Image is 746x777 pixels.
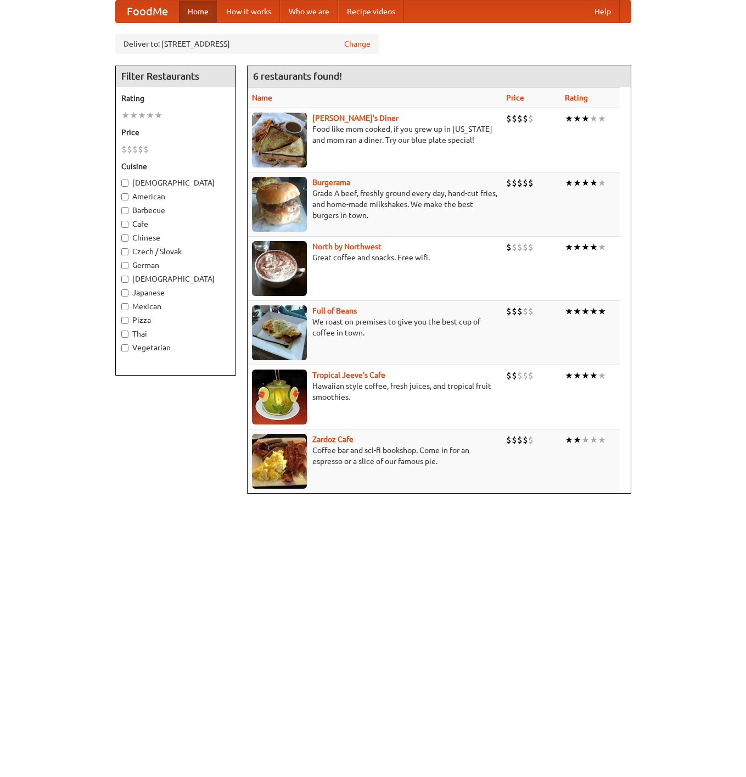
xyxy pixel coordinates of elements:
[121,246,230,257] label: Czech / Slovak
[598,241,606,253] li: ★
[127,143,132,155] li: $
[581,370,590,382] li: ★
[252,370,307,424] img: jeeves.jpg
[598,113,606,125] li: ★
[590,370,598,382] li: ★
[121,93,230,104] h5: Rating
[312,114,399,122] a: [PERSON_NAME]'s Diner
[121,109,130,121] li: ★
[517,241,523,253] li: $
[523,370,528,382] li: $
[581,113,590,125] li: ★
[506,305,512,317] li: $
[312,371,385,379] a: Tropical Jeeve's Cafe
[523,305,528,317] li: $
[528,177,534,189] li: $
[253,71,342,81] ng-pluralize: 6 restaurants found!
[121,317,128,324] input: Pizza
[252,188,497,221] p: Grade A beef, freshly ground every day, hand-cut fries, and home-made milkshakes. We make the bes...
[121,273,230,284] label: [DEMOGRAPHIC_DATA]
[121,219,230,230] label: Cafe
[121,143,127,155] li: $
[121,260,230,271] label: German
[528,305,534,317] li: $
[121,205,230,216] label: Barbecue
[590,241,598,253] li: ★
[528,241,534,253] li: $
[312,242,382,251] b: North by Northwest
[121,161,230,172] h5: Cuisine
[121,301,230,312] label: Mexican
[523,113,528,125] li: $
[573,434,581,446] li: ★
[523,241,528,253] li: $
[573,241,581,253] li: ★
[121,262,128,269] input: German
[506,434,512,446] li: $
[506,93,524,102] a: Price
[252,381,497,403] p: Hawaiian style coffee, fresh juices, and tropical fruit smoothies.
[132,143,138,155] li: $
[528,113,534,125] li: $
[581,305,590,317] li: ★
[565,241,573,253] li: ★
[252,113,307,167] img: sallys.jpg
[512,177,517,189] li: $
[312,435,354,444] b: Zardoz Cafe
[179,1,217,23] a: Home
[565,370,573,382] li: ★
[252,241,307,296] img: north.jpg
[121,207,128,214] input: Barbecue
[138,109,146,121] li: ★
[590,113,598,125] li: ★
[252,305,307,360] img: beans.jpg
[121,248,128,255] input: Czech / Slovak
[116,65,235,87] h4: Filter Restaurants
[344,38,371,49] a: Change
[121,287,230,298] label: Japanese
[598,305,606,317] li: ★
[121,193,128,200] input: American
[528,434,534,446] li: $
[312,178,350,187] a: Burgerama
[506,177,512,189] li: $
[121,232,230,243] label: Chinese
[506,113,512,125] li: $
[512,113,517,125] li: $
[512,305,517,317] li: $
[115,34,379,54] div: Deliver to: [STREET_ADDRESS]
[565,113,573,125] li: ★
[517,113,523,125] li: $
[154,109,162,121] li: ★
[517,305,523,317] li: $
[512,434,517,446] li: $
[252,316,497,338] p: We roast on premises to give you the best cup of coffee in town.
[121,191,230,202] label: American
[252,252,497,263] p: Great coffee and snacks. Free wifi.
[523,434,528,446] li: $
[586,1,620,23] a: Help
[312,306,357,315] a: Full of Beans
[121,342,230,353] label: Vegetarian
[121,303,128,310] input: Mexican
[598,177,606,189] li: ★
[146,109,154,121] li: ★
[130,109,138,121] li: ★
[121,127,230,138] h5: Price
[573,305,581,317] li: ★
[590,177,598,189] li: ★
[517,177,523,189] li: $
[252,434,307,489] img: zardoz.jpg
[517,370,523,382] li: $
[121,177,230,188] label: [DEMOGRAPHIC_DATA]
[506,241,512,253] li: $
[565,434,573,446] li: ★
[512,370,517,382] li: $
[143,143,149,155] li: $
[338,1,404,23] a: Recipe videos
[506,370,512,382] li: $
